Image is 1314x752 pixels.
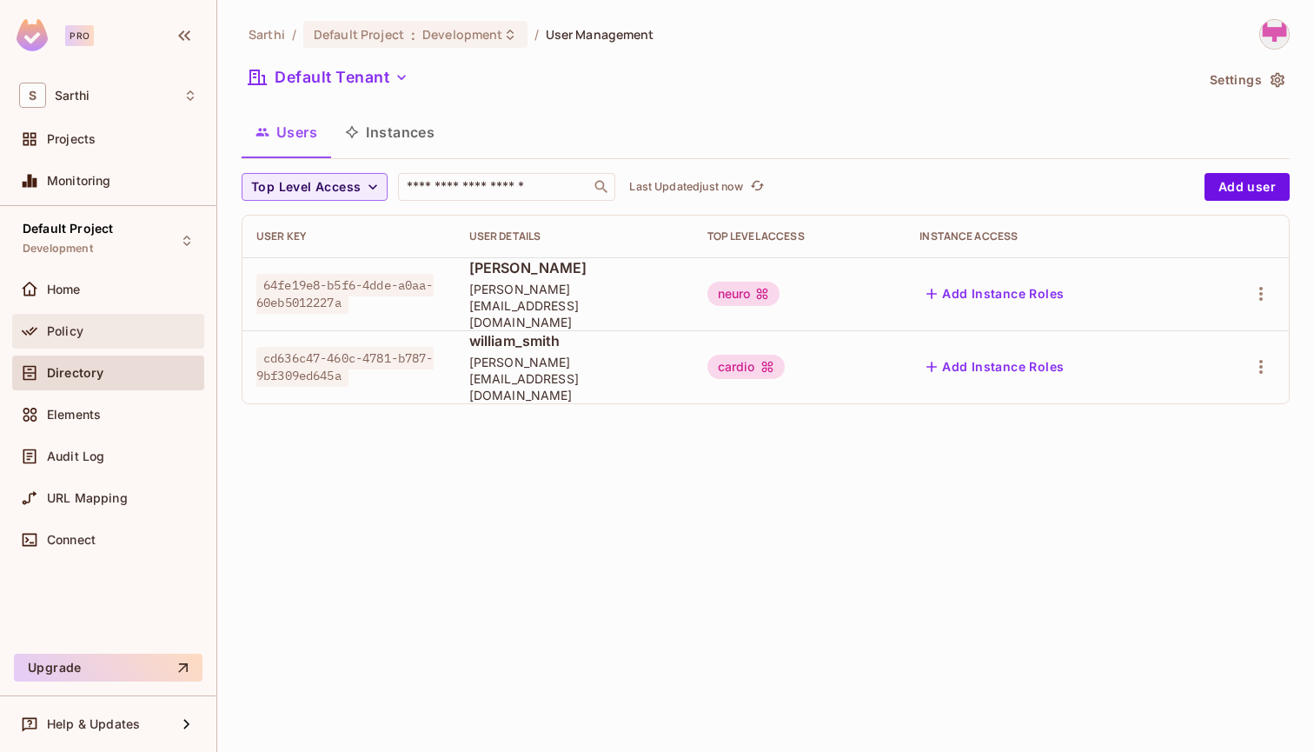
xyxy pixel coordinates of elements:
div: User Key [256,230,441,243]
span: Default Project [314,26,404,43]
span: : [410,28,416,42]
span: cd636c47-460c-4781-b787-9bf309ed645a [256,347,434,387]
span: User Management [546,26,654,43]
span: [PERSON_NAME][EMAIL_ADDRESS][DOMAIN_NAME] [469,354,680,403]
button: Add Instance Roles [919,353,1071,381]
span: Projects [47,132,96,146]
button: Instances [331,110,448,154]
button: Add Instance Roles [919,280,1071,308]
span: Policy [47,324,83,338]
span: Help & Updates [47,717,140,731]
span: Click to refresh data [743,176,767,197]
span: refresh [750,178,765,196]
div: Pro [65,25,94,46]
li: / [292,26,296,43]
button: Settings [1203,66,1290,94]
div: Top Level Access [707,230,893,243]
button: Users [242,110,331,154]
img: SReyMgAAAABJRU5ErkJggg== [17,19,48,51]
span: 64fe19e8-b5f6-4dde-a0aa-60eb5012227a [256,274,434,314]
span: Connect [47,533,96,547]
img: anjali@genworx.ai [1260,20,1289,49]
span: [PERSON_NAME][EMAIL_ADDRESS][DOMAIN_NAME] [469,281,680,330]
span: Audit Log [47,449,104,463]
button: Default Tenant [242,63,415,91]
span: Development [23,242,93,256]
span: william_smith [469,331,680,350]
span: Top Level Access [251,176,361,198]
button: Upgrade [14,654,202,682]
span: Default Project [23,222,113,236]
span: Directory [47,366,103,380]
li: / [534,26,539,43]
span: S [19,83,46,108]
div: cardio [707,355,785,379]
div: Instance Access [919,230,1184,243]
span: Development [422,26,502,43]
span: the active workspace [249,26,285,43]
span: URL Mapping [47,491,128,505]
span: Workspace: Sarthi [55,89,90,103]
button: Top Level Access [242,173,388,201]
button: Add user [1204,173,1290,201]
span: [PERSON_NAME] [469,258,680,277]
div: User Details [469,230,680,243]
span: Home [47,283,81,296]
span: Elements [47,408,101,422]
div: neuro [707,282,780,306]
button: refresh [747,176,767,197]
p: Last Updated just now [629,180,743,194]
span: Monitoring [47,174,111,188]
